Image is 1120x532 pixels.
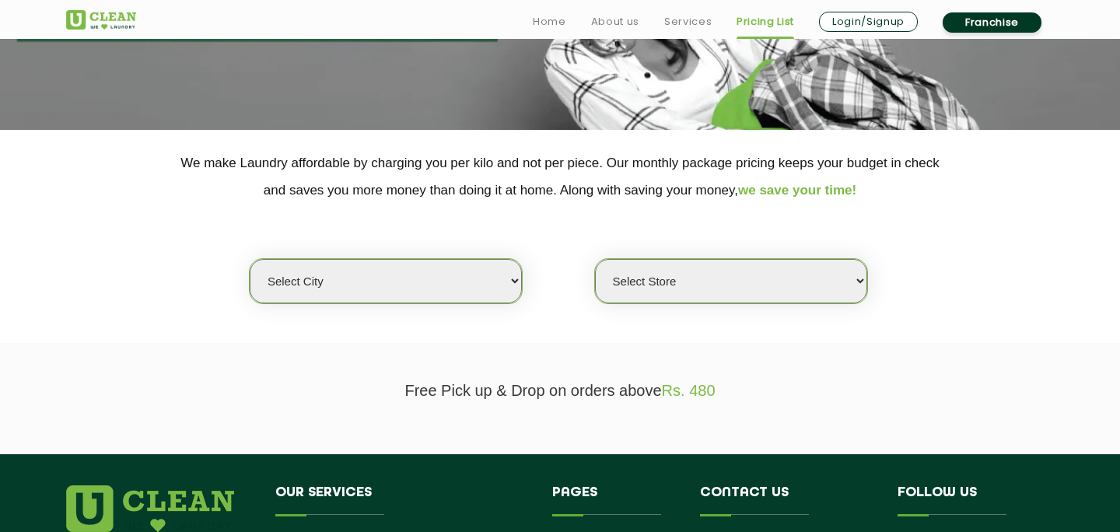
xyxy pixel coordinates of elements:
[898,485,1034,515] h4: Follow us
[819,12,918,32] a: Login/Signup
[737,12,794,31] a: Pricing List
[591,12,639,31] a: About us
[66,382,1054,400] p: Free Pick up & Drop on orders above
[943,12,1041,33] a: Franchise
[664,12,712,31] a: Services
[275,485,529,515] h4: Our Services
[66,10,136,30] img: UClean Laundry and Dry Cleaning
[700,485,874,515] h4: Contact us
[66,149,1054,204] p: We make Laundry affordable by charging you per kilo and not per piece. Our monthly package pricin...
[533,12,566,31] a: Home
[66,485,234,532] img: logo.png
[552,485,677,515] h4: Pages
[662,382,716,399] span: Rs. 480
[738,183,856,198] span: we save your time!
